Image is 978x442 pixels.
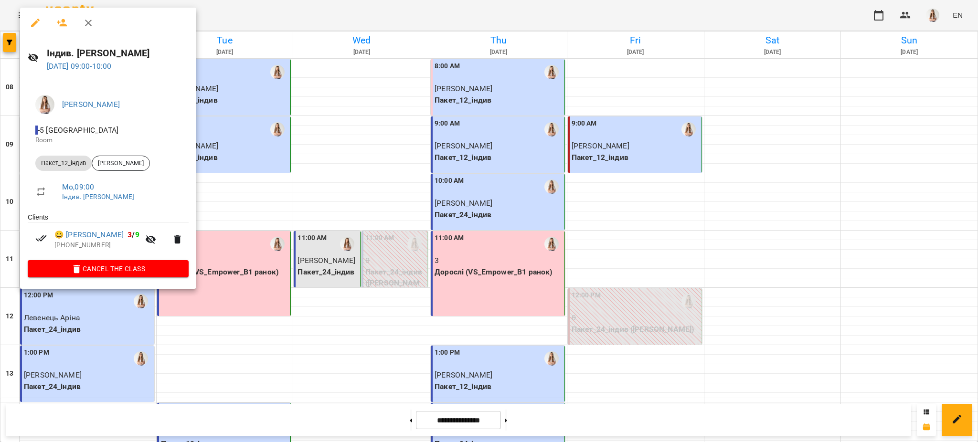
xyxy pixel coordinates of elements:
svg: Paid [35,232,47,244]
a: [DATE] 09:00-10:00 [47,62,112,71]
span: 3 [128,230,132,239]
span: Cancel the class [35,263,181,274]
p: [PHONE_NUMBER] [54,241,139,250]
span: 9 [135,230,139,239]
a: 😀 [PERSON_NAME] [54,229,124,241]
div: [PERSON_NAME] [92,156,150,171]
p: Room [35,136,181,145]
span: Пакет_12_індив [35,159,92,168]
a: Mo , 09:00 [62,182,94,191]
img: 991d444c6ac07fb383591aa534ce9324.png [35,95,54,114]
ul: Clients [28,212,189,260]
a: Індив. [PERSON_NAME] [62,193,134,200]
button: Cancel the class [28,260,189,277]
span: - 5 [GEOGRAPHIC_DATA] [35,126,120,135]
span: [PERSON_NAME] [92,159,149,168]
b: / [128,230,139,239]
a: [PERSON_NAME] [62,100,120,109]
h6: Індив. [PERSON_NAME] [47,46,189,61]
